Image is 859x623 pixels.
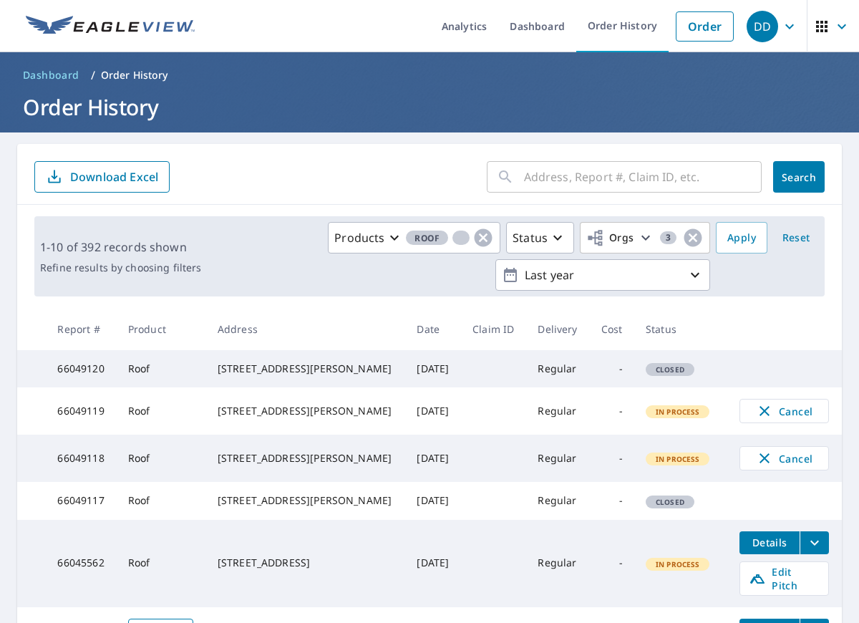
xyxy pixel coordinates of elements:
[117,482,206,519] td: Roof
[590,482,634,519] td: -
[405,350,461,387] td: [DATE]
[590,387,634,435] td: -
[17,92,842,122] h1: Order History
[660,233,676,243] span: 3
[461,308,526,350] th: Claim ID
[526,387,589,435] td: Regular
[70,169,158,185] p: Download Excel
[46,482,116,519] td: 66049117
[218,404,394,418] div: [STREET_ADDRESS][PERSON_NAME]
[46,387,116,435] td: 66049119
[405,308,461,350] th: Date
[526,435,589,482] td: Regular
[524,157,762,197] input: Address, Report #, Claim ID, etc.
[46,435,116,482] td: 66049118
[754,450,814,467] span: Cancel
[739,561,829,596] a: Edit Pitch
[117,308,206,350] th: Product
[218,556,394,570] div: [STREET_ADDRESS]
[647,364,693,375] span: Closed
[406,231,448,246] span: Roof
[647,497,693,507] span: Closed
[526,482,589,519] td: Regular
[218,451,394,465] div: [STREET_ADDRESS][PERSON_NAME]
[773,222,819,253] button: Reset
[46,350,116,387] td: 66049120
[206,308,406,350] th: Address
[218,493,394,508] div: [STREET_ADDRESS][PERSON_NAME]
[749,565,820,592] span: Edit Pitch
[647,559,709,569] span: In Process
[117,435,206,482] td: Roof
[526,520,589,607] td: Regular
[117,350,206,387] td: Roof
[590,435,634,482] td: -
[23,68,79,82] span: Dashboard
[117,387,206,435] td: Roof
[91,67,95,84] li: /
[40,238,201,256] p: 1-10 of 392 records shown
[46,308,116,350] th: Report #
[634,308,728,350] th: Status
[754,402,814,420] span: Cancel
[26,16,195,37] img: EV Logo
[17,64,85,87] a: Dashboard
[46,520,116,607] td: 66045562
[647,454,709,464] span: In Process
[647,407,709,417] span: In Process
[495,259,710,291] button: Last year
[747,11,778,42] div: DD
[727,229,756,247] span: Apply
[586,229,634,247] span: Orgs
[17,64,842,87] nav: breadcrumb
[334,229,384,246] p: Products
[590,520,634,607] td: -
[739,531,800,554] button: detailsBtn-66045562
[590,350,634,387] td: -
[513,229,548,246] p: Status
[800,531,829,554] button: filesDropdownBtn-66045562
[748,536,791,549] span: Details
[218,362,394,376] div: [STREET_ADDRESS][PERSON_NAME]
[506,222,574,253] button: Status
[739,399,829,423] button: Cancel
[117,520,206,607] td: Roof
[34,161,170,193] button: Download Excel
[779,229,813,247] span: Reset
[590,308,634,350] th: Cost
[328,222,500,253] button: ProductsRoof
[739,446,829,470] button: Cancel
[101,68,168,82] p: Order History
[40,261,201,274] p: Refine results by choosing filters
[676,11,734,42] a: Order
[405,482,461,519] td: [DATE]
[405,435,461,482] td: [DATE]
[519,263,686,288] p: Last year
[405,387,461,435] td: [DATE]
[405,520,461,607] td: [DATE]
[785,170,813,184] span: Search
[716,222,767,253] button: Apply
[580,222,710,253] button: Orgs3
[773,161,825,193] button: Search
[526,308,589,350] th: Delivery
[526,350,589,387] td: Regular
